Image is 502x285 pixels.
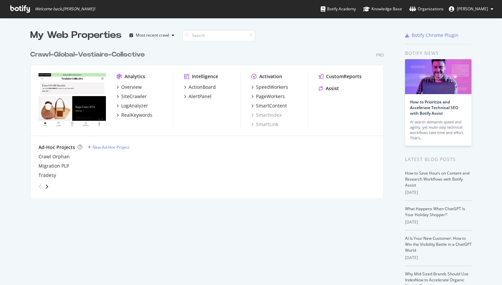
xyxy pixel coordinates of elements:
[88,144,129,150] a: New Ad-Hoc Project
[39,153,70,160] a: Crawl Orphan
[251,102,287,109] a: SmartContent
[121,112,152,118] div: RealKeywords
[321,6,356,12] div: Botify Academy
[121,102,148,109] div: LogAnalyzer
[39,73,106,127] img: vestiairecollective.com
[444,4,499,14] button: [PERSON_NAME]
[405,255,472,261] div: [DATE]
[405,59,471,94] img: How to Prioritize and Accelerate Technical SEO with Botify Assist
[35,6,95,12] span: Welcome back, [PERSON_NAME] !
[405,170,469,188] a: How to Save Hours on Content and Research Workflows with Botify Assist
[184,84,216,90] a: ActionBoard
[30,50,145,60] div: Crawl-Global-Vestiaire-Collective
[30,50,147,60] a: Crawl-Global-Vestiaire-Collective
[259,73,282,80] div: Activation
[405,50,472,57] div: Botify news
[319,73,362,80] a: CustomReports
[405,206,465,217] a: What Happens When ChatGPT Is Your Holiday Shopper?
[256,84,288,90] div: SpeedWorkers
[376,52,384,58] div: Pro
[251,93,285,100] a: PageWorkers
[326,73,362,80] div: CustomReports
[39,172,56,179] a: Tradesy
[182,30,255,41] input: Search
[189,84,216,90] div: ActionBoard
[39,144,75,151] div: Ad-Hoc Projects
[93,144,129,150] div: New Ad-Hoc Project
[457,6,488,12] span: Volkan ALTAN
[326,85,339,92] div: Assist
[251,112,282,118] a: SmartIndex
[121,93,147,100] div: SiteCrawler
[410,119,466,141] div: AI search demands speed and agility, yet multi-step technical workflows take time and effort. Tha...
[192,73,218,80] div: Intelligence
[405,235,472,253] a: AI Is Your New Customer: How to Win the Visibility Battle in a ChatGPT World
[251,121,278,128] a: SmartLink
[405,190,472,196] div: [DATE]
[363,6,402,12] div: Knowledge Base
[410,99,458,116] a: How to Prioritize and Accelerate Technical SEO with Botify Assist
[251,84,288,90] a: SpeedWorkers
[409,6,444,12] div: Organizations
[36,181,44,192] div: angle-left
[30,42,389,198] div: grid
[127,30,177,41] button: Most recent crawl
[44,183,49,190] div: angle-right
[121,84,142,90] div: Overview
[136,33,169,37] div: Most recent crawl
[412,32,459,39] div: Botify Chrome Plugin
[189,93,211,100] div: AlertPanel
[256,102,287,109] div: SmartContent
[184,93,211,100] a: AlertPanel
[39,163,69,169] a: Migration PLP
[256,93,285,100] div: PageWorkers
[125,73,145,80] div: Analytics
[405,219,472,225] div: [DATE]
[30,29,122,42] div: My Web Properties
[117,102,148,109] a: LogAnalyzer
[117,93,147,100] a: SiteCrawler
[405,156,472,163] div: Latest Blog Posts
[117,84,142,90] a: Overview
[319,85,339,92] a: Assist
[405,32,459,39] a: Botify Chrome Plugin
[117,112,152,118] a: RealKeywords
